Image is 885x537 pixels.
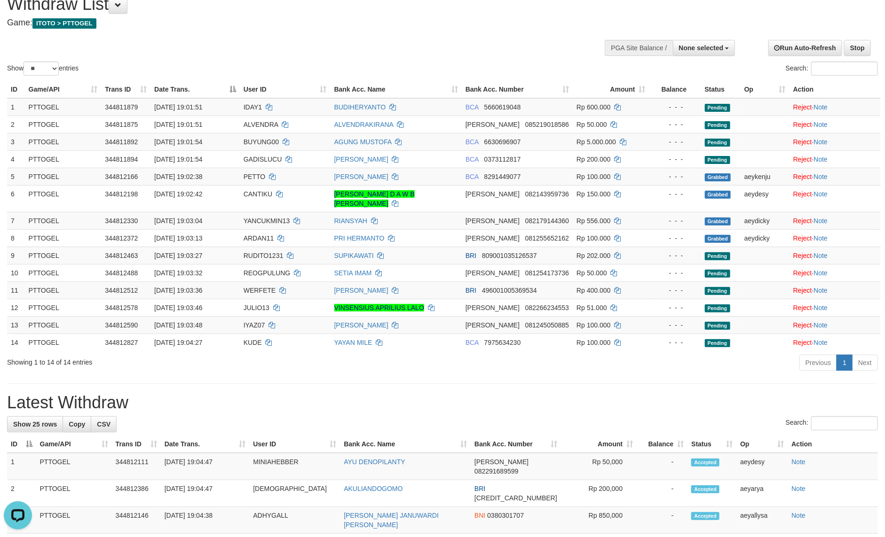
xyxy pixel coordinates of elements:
a: Reject [793,304,812,311]
td: 3 [7,133,25,150]
div: - - - [653,189,697,199]
span: Copy 085219018586 to clipboard [525,121,569,128]
td: aeyarya [736,480,788,507]
a: Reject [793,190,812,198]
span: [PERSON_NAME] [466,304,520,311]
a: Reject [793,287,812,294]
a: CSV [91,416,117,432]
span: Copy 8291449077 to clipboard [484,173,521,180]
div: Showing 1 to 14 of 14 entries [7,354,362,367]
a: Note [814,121,828,128]
td: aeydesy [736,453,788,480]
th: Trans ID: activate to sort column ascending [101,81,150,98]
a: Note [814,217,828,225]
label: Show entries [7,62,79,76]
a: Previous [799,355,837,371]
td: 14 [7,334,25,351]
span: Rp 100.000 [577,234,610,242]
th: User ID: activate to sort column ascending [249,436,340,453]
td: PTTOGEL [25,316,102,334]
td: · [790,299,881,316]
a: Reject [793,156,812,163]
td: Rp 50,000 [561,453,637,480]
span: Copy 082266234553 to clipboard [525,304,569,311]
span: None selected [679,44,724,52]
td: 2 [7,480,36,507]
td: 344812386 [112,480,161,507]
span: BCA [466,156,479,163]
span: [PERSON_NAME] [466,269,520,277]
a: Note [814,103,828,111]
div: - - - [653,216,697,226]
span: Rp 50.000 [577,121,607,128]
input: Search: [811,416,878,430]
span: Pending [705,322,730,330]
th: Date Trans.: activate to sort column ascending [161,436,250,453]
span: Pending [705,339,730,347]
a: Note [814,156,828,163]
td: [DATE] 19:04:47 [161,480,250,507]
td: · [790,247,881,264]
div: - - - [653,172,697,181]
td: - [637,480,687,507]
td: PTTOGEL [25,334,102,351]
a: SUPIKAWATI [334,252,374,259]
span: [DATE] 19:03:32 [154,269,202,277]
td: PTTOGEL [25,150,102,168]
th: Status: activate to sort column ascending [687,436,736,453]
a: Note [814,287,828,294]
a: AGUNG MUSTOFA [334,138,392,146]
span: Rp 5.000.000 [577,138,616,146]
span: [DATE] 19:03:36 [154,287,202,294]
a: [PERSON_NAME] [334,287,388,294]
a: Copy [63,416,91,432]
span: Show 25 rows [13,420,57,428]
span: PETTO [244,173,265,180]
th: Game/API: activate to sort column ascending [36,436,112,453]
span: BCA [466,173,479,180]
span: [DATE] 19:03:13 [154,234,202,242]
td: Rp 850,000 [561,507,637,534]
span: [PERSON_NAME] [474,458,529,466]
a: Note [791,458,806,466]
h4: Game: [7,18,581,28]
div: - - - [653,251,697,260]
span: BRI [466,252,476,259]
a: Next [852,355,878,371]
span: [DATE] 19:03:04 [154,217,202,225]
a: Show 25 rows [7,416,63,432]
div: - - - [653,303,697,312]
th: Bank Acc. Number: activate to sort column ascending [462,81,573,98]
span: 344812330 [105,217,138,225]
a: YAYAN MILE [334,339,372,346]
span: 344812198 [105,190,138,198]
span: Rp 100.000 [577,339,610,346]
td: PTTOGEL [25,185,102,212]
a: Note [791,512,806,519]
td: 4 [7,150,25,168]
td: 12 [7,299,25,316]
td: MINIAHEBBER [249,453,340,480]
a: Reject [793,234,812,242]
a: RIANSYAH [334,217,368,225]
a: PRI HERMANTO [334,234,385,242]
span: Grabbed [705,173,731,181]
a: ALVENDRAKIRANA [334,121,394,128]
a: Note [814,173,828,180]
a: Note [814,269,828,277]
span: ALVENDRA [244,121,278,128]
th: Bank Acc. Name: activate to sort column ascending [340,436,471,453]
span: 344812166 [105,173,138,180]
span: [PERSON_NAME] [466,234,520,242]
span: 344812512 [105,287,138,294]
td: aeyallysa [736,507,788,534]
td: 7 [7,212,25,229]
span: Copy 082179144360 to clipboard [525,217,569,225]
td: Rp 200,000 [561,480,637,507]
td: · [790,133,881,150]
span: Grabbed [705,235,731,243]
span: Rp 556.000 [577,217,610,225]
span: [PERSON_NAME] [466,321,520,329]
span: Pending [705,139,730,147]
a: Reject [793,121,812,128]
